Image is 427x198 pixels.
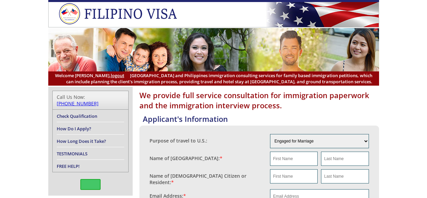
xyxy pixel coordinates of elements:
span: [GEOGRAPHIC_DATA] and Philippines immigration consulting services for family based immigration pe... [55,72,372,85]
h4: Applicant's Information [143,114,379,124]
input: First Name [270,152,318,166]
label: Name of [DEMOGRAPHIC_DATA] Citizen or Resident: [150,173,264,185]
a: FREE HELP! [57,163,80,169]
a: logout [111,72,124,79]
div: Call Us Now: [57,94,124,107]
a: Check Qualification [57,113,97,119]
h1: We provide full service consultation for immigration paperwork and the immigration interview proc... [139,90,379,110]
label: Name of [GEOGRAPHIC_DATA]: [150,155,222,161]
input: Last Name [321,152,369,166]
a: How Long Does it Take? [57,138,106,144]
a: [PHONE_NUMBER] [57,100,99,107]
input: Last Name [321,169,369,183]
span: Welcome [PERSON_NAME], [55,72,124,79]
label: Purpose of travel to U.S.: [150,137,207,144]
a: TESTIMONIALS [57,151,87,157]
input: First Name [270,169,318,183]
a: How Do I Apply? [57,126,91,132]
